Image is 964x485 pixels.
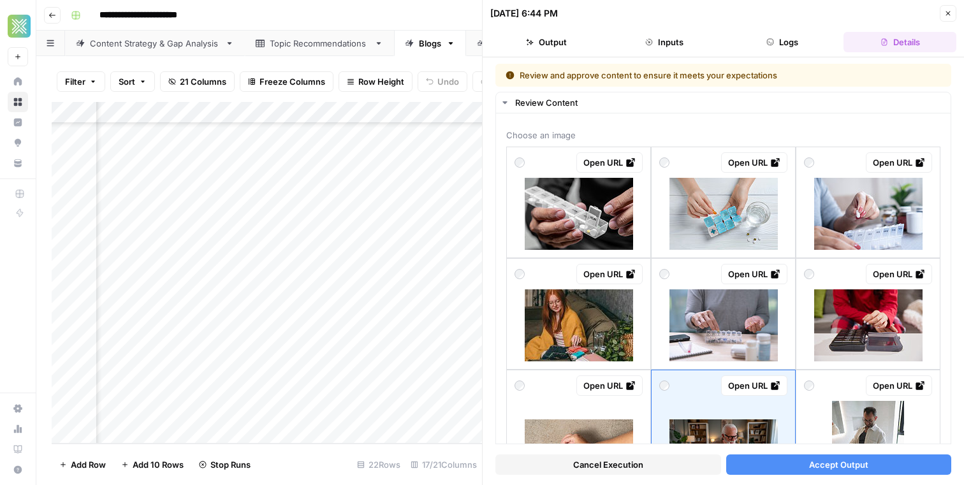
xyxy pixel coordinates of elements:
[133,458,184,471] span: Add 10 Rows
[8,419,28,439] a: Usage
[52,454,113,475] button: Add Row
[866,375,932,396] a: Open URL
[419,37,441,50] div: Blogs
[339,71,413,92] button: Row Height
[8,71,28,92] a: Home
[110,71,155,92] button: Sort
[240,71,333,92] button: Freeze Columns
[814,289,923,361] img: cropped-photo-of-young-woman-in-red-pajama-sitting-on-sofa-in-living-room-and-takes-medical.jpg
[726,454,952,475] button: Accept Output
[57,71,105,92] button: Filter
[583,268,636,280] div: Open URL
[873,268,925,280] div: Open URL
[65,75,85,88] span: Filter
[8,112,28,133] a: Insights
[8,15,31,38] img: Xponent21 Logo
[866,152,932,173] a: Open URL
[8,398,28,419] a: Settings
[245,31,394,56] a: Topic Recommendations
[843,32,956,52] button: Details
[506,69,859,82] div: Review and approve content to ensure it meets your expectations
[259,75,325,88] span: Freeze Columns
[576,264,643,284] a: Open URL
[525,178,633,250] img: pill-organizer-for-medication-schedule.jpg
[113,454,191,475] button: Add 10 Rows
[873,379,925,392] div: Open URL
[669,178,778,250] img: woman-putting-pill-into-weekly-organizer-at-wooden-white-table-top-view.jpg
[418,71,467,92] button: Undo
[866,264,932,284] a: Open URL
[437,75,459,88] span: Undo
[180,75,226,88] span: 21 Columns
[65,31,245,56] a: Content Strategy & Gap Analysis
[506,129,940,141] span: Choose an image
[515,96,943,109] div: Review Content
[608,32,721,52] button: Inputs
[8,92,28,112] a: Browse
[726,32,839,52] button: Logs
[405,454,482,475] div: 17/21 Columns
[573,458,643,471] span: Cancel Execution
[490,7,558,20] div: [DATE] 6:44 PM
[8,153,28,173] a: Your Data
[8,460,28,480] button: Help + Support
[490,32,603,52] button: Output
[8,133,28,153] a: Opportunities
[352,454,405,475] div: 22 Rows
[270,37,369,50] div: Topic Recommendations
[728,379,780,392] div: Open URL
[721,152,787,173] a: Open URL
[873,156,925,169] div: Open URL
[191,454,258,475] button: Stop Runs
[669,289,778,361] img: woman-holds-pills-taken-from-a-daily-pill-box.jpg
[583,156,636,169] div: Open URL
[809,458,868,471] span: Accept Output
[576,152,643,173] a: Open URL
[160,71,235,92] button: 21 Columns
[210,458,251,471] span: Stop Runs
[496,92,951,113] button: Review Content
[576,375,643,396] a: Open URL
[728,156,780,169] div: Open URL
[119,75,135,88] span: Sort
[728,268,780,280] div: Open URL
[358,75,404,88] span: Row Height
[90,37,220,50] div: Content Strategy & Gap Analysis
[525,289,633,361] img: woman-using-a-pill-organizer-to-simplify-her-medication-routine.jpg
[394,31,466,56] a: Blogs
[721,375,787,396] a: Open URL
[71,458,106,471] span: Add Row
[8,10,28,42] button: Workspace: Xponent21
[721,264,787,284] a: Open URL
[8,439,28,460] a: Learning Hub
[466,31,536,56] a: FAQs
[583,379,636,392] div: Open URL
[495,454,721,475] button: Cancel Execution
[814,178,923,250] img: close-up-view-of-a-woman-organizing-pills-in-a-plastic-pill-box-at-home-preparing-daily.jpg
